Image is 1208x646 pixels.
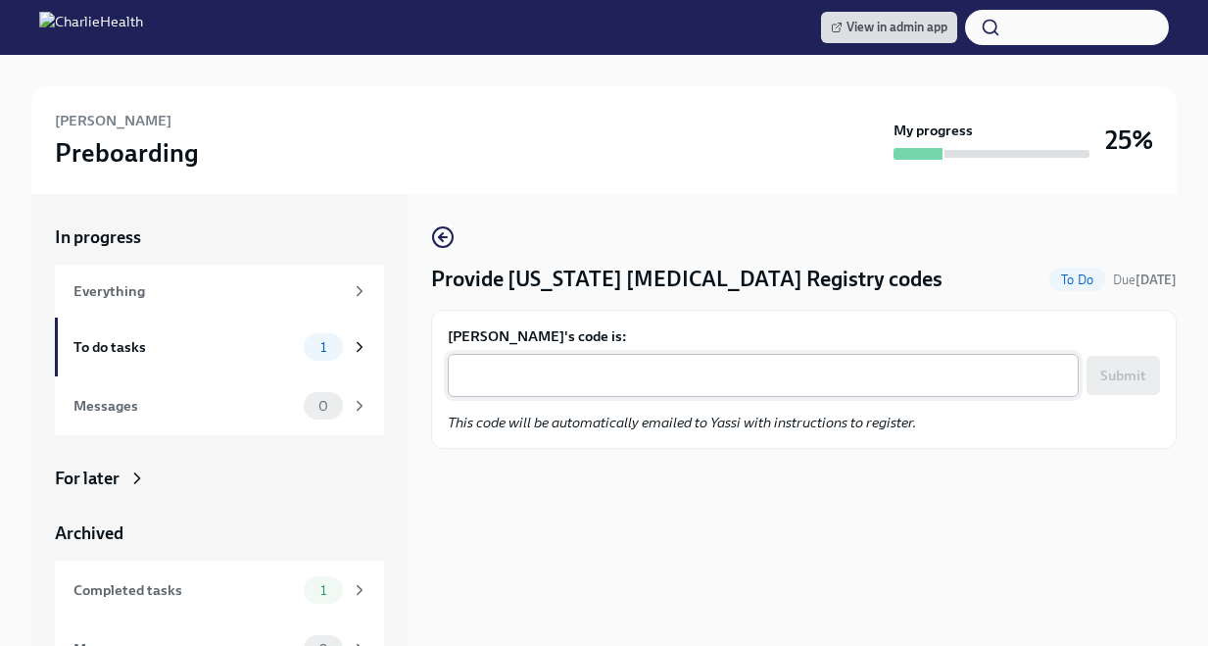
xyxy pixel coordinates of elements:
[431,265,942,294] h4: Provide [US_STATE] [MEDICAL_DATA] Registry codes
[73,395,296,417] div: Messages
[309,583,338,598] span: 1
[894,121,973,140] strong: My progress
[55,561,384,620] a: Completed tasks1
[55,467,384,490] a: For later
[55,467,120,490] div: For later
[55,376,384,435] a: Messages0
[307,399,340,414] span: 0
[831,18,947,37] span: View in admin app
[448,414,916,431] em: This code will be automatically emailed to Yassi with instructions to register.
[1136,273,1177,287] strong: [DATE]
[55,318,384,376] a: To do tasks1
[55,135,199,171] h3: Preboarding
[73,280,343,302] div: Everything
[1113,273,1177,287] span: Due
[1113,271,1177,289] span: September 4th, 2025 08:00
[55,522,384,545] a: Archived
[55,265,384,318] a: Everything
[1105,123,1153,158] h3: 25%
[73,579,296,601] div: Completed tasks
[309,340,338,355] span: 1
[55,225,384,249] a: In progress
[55,110,171,131] h6: [PERSON_NAME]
[39,12,143,43] img: CharlieHealth
[73,336,296,358] div: To do tasks
[1049,273,1105,287] span: To Do
[448,326,1160,346] label: [PERSON_NAME]'s code is:
[821,12,957,43] a: View in admin app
